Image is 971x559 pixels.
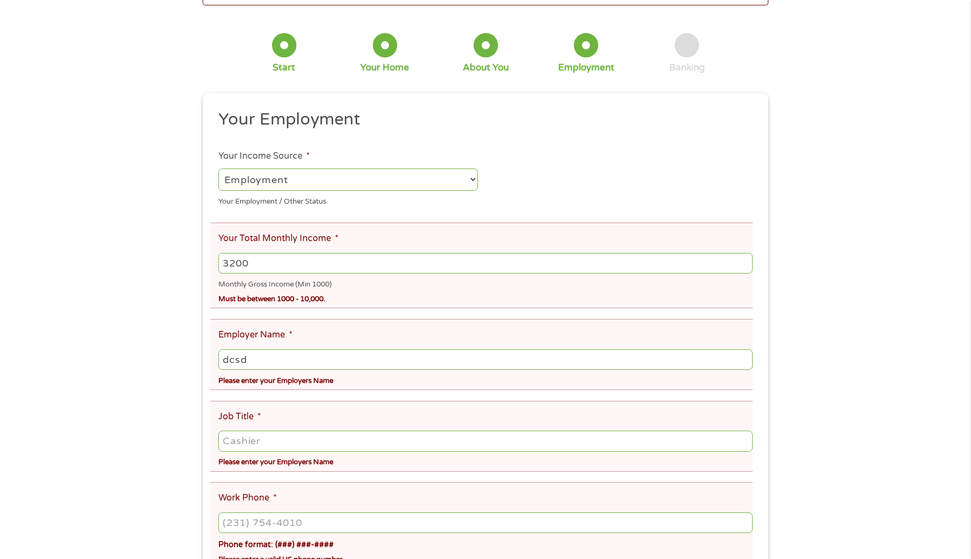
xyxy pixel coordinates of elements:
[218,253,753,274] input: 1800
[273,62,295,74] div: Start
[218,276,753,290] div: Monthly Gross Income (Min 1000)
[669,62,705,74] div: Banking
[218,151,310,162] label: Your Income Source
[360,62,409,74] div: Your Home
[218,372,753,386] div: Please enter your Employers Name
[218,192,478,207] div: Your Employment / Other Status
[218,233,339,244] label: Your Total Monthly Income
[218,431,753,451] input: Cashier
[218,109,745,131] h2: Your Employment
[558,62,614,74] div: Employment
[463,62,509,74] div: About You
[218,290,753,305] div: Must be between 1000 - 10,000.
[218,411,261,422] label: Job Title
[218,492,277,504] label: Work Phone
[218,535,753,551] div: Phone format: (###) ###-####
[218,329,293,341] label: Employer Name
[218,512,753,533] input: (231) 754-4010
[218,349,753,370] input: Walmart
[218,453,753,468] div: Please enter your Employers Name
